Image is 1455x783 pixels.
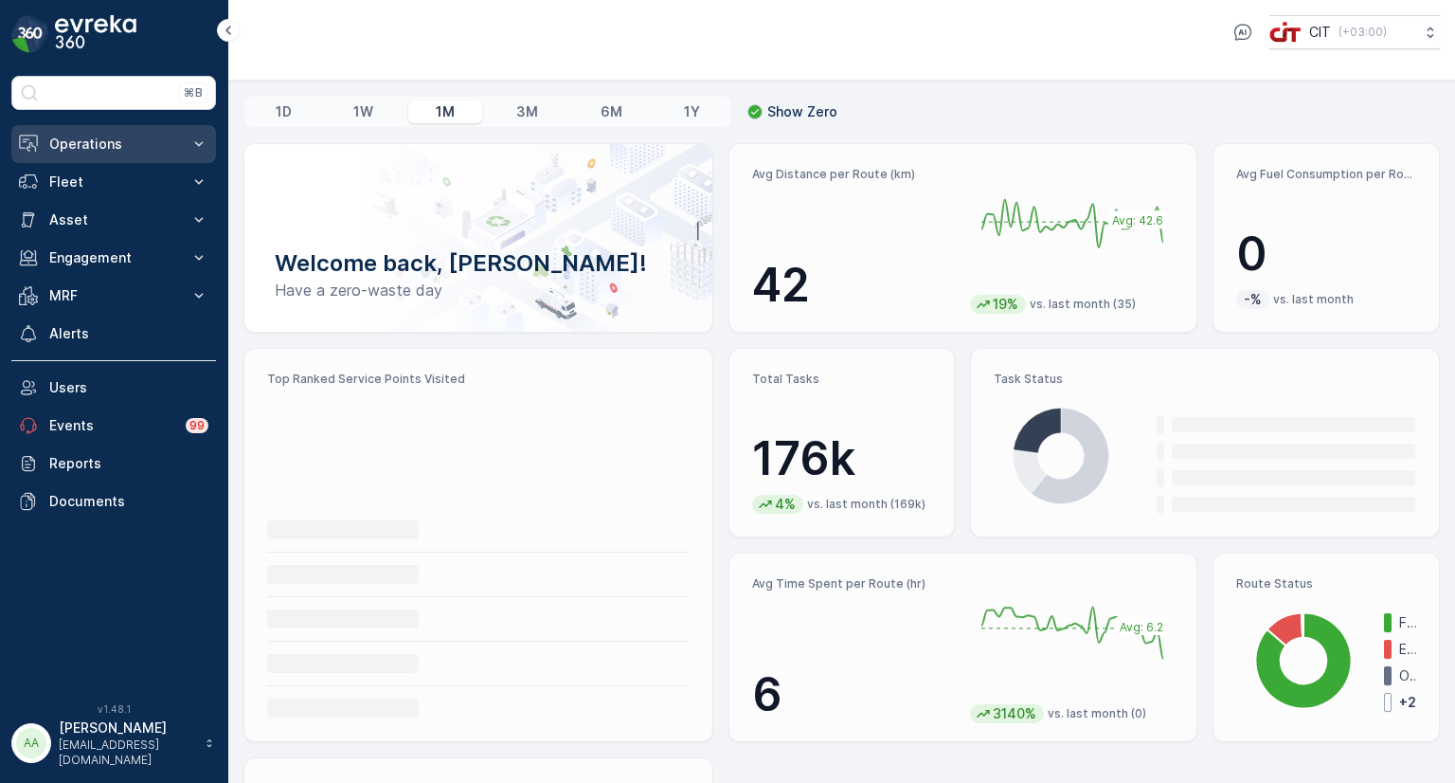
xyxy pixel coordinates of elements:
[601,102,622,121] p: 6M
[1399,693,1416,712] p: + 2
[1236,226,1416,282] p: 0
[49,173,178,191] p: Fleet
[189,418,205,433] p: 99
[752,167,956,182] p: Avg Distance per Route (km)
[49,492,208,511] p: Documents
[267,372,690,387] p: Top Ranked Service Points Visited
[11,239,216,277] button: Engagement
[49,454,208,473] p: Reports
[11,163,216,201] button: Fleet
[1273,292,1354,307] p: vs. last month
[752,430,932,487] p: 176k
[807,497,925,512] p: vs. last month (169k)
[516,102,538,121] p: 3M
[1236,576,1416,592] p: Route Status
[276,102,292,121] p: 1D
[991,704,1038,723] p: 3140%
[55,15,136,53] img: logo_dark-DEwI_e13.png
[59,737,195,768] p: [EMAIL_ADDRESS][DOMAIN_NAME]
[11,483,216,520] a: Documents
[49,248,178,267] p: Engagement
[752,257,956,314] p: 42
[59,719,195,737] p: [PERSON_NAME]
[49,135,178,154] p: Operations
[11,125,216,163] button: Operations
[436,102,455,121] p: 1M
[752,576,956,592] p: Avg Time Spent per Route (hr)
[11,703,216,715] span: v 1.48.1
[1269,15,1440,49] button: CIT(+03:00)
[11,719,216,768] button: AA[PERSON_NAME][EMAIL_ADDRESS][DOMAIN_NAME]
[16,728,46,758] div: AA
[994,372,1416,387] p: Task Status
[11,201,216,239] button: Asset
[1399,640,1416,659] p: Expired
[991,295,1020,314] p: 19%
[1030,297,1136,312] p: vs. last month (35)
[49,324,208,343] p: Alerts
[1309,23,1331,42] p: CIT
[767,102,837,121] p: Show Zero
[1269,22,1302,43] img: cit-logo_pOk6rL0.png
[752,666,956,723] p: 6
[684,102,700,121] p: 1Y
[49,378,208,397] p: Users
[353,102,373,121] p: 1W
[184,85,203,100] p: ⌘B
[752,372,932,387] p: Total Tasks
[1338,25,1387,40] p: ( +03:00 )
[11,369,216,407] a: Users
[1399,613,1416,632] p: Finished
[11,315,216,353] a: Alerts
[11,15,49,53] img: logo
[773,495,798,514] p: 4%
[1399,666,1416,685] p: Offline
[1236,167,1416,182] p: Avg Fuel Consumption per Route (lt)
[11,407,216,445] a: Events99
[275,279,682,301] p: Have a zero-waste day
[11,445,216,483] a: Reports
[49,286,178,305] p: MRF
[49,416,174,435] p: Events
[49,210,178,229] p: Asset
[1242,290,1264,309] p: -%
[275,248,682,279] p: Welcome back, [PERSON_NAME]!
[1048,706,1146,721] p: vs. last month (0)
[11,277,216,315] button: MRF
